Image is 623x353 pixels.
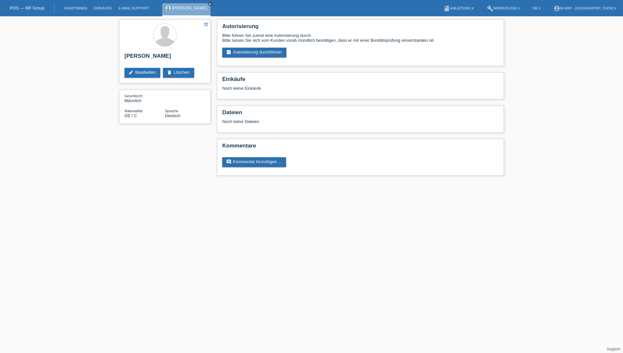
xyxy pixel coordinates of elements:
a: commentKommentar hinzufügen ... [222,157,286,167]
i: comment [226,159,231,164]
span: Nationalität [124,109,142,113]
h2: [PERSON_NAME] [124,53,205,63]
i: close [209,2,212,6]
i: account_circle [554,5,560,12]
div: Noch keine Einkäufe [222,86,499,96]
a: bookAnleitung ▾ [440,6,477,10]
div: Noch keine Dateien [222,119,421,124]
a: account_circlem-way - [GEOGRAPHIC_DATA] ▾ [550,6,620,10]
a: buildWerkzeuge ▾ [484,6,523,10]
h2: Kommentare [222,143,499,152]
i: build [487,5,493,12]
h2: Autorisierung [222,23,499,33]
div: Bitte führen Sie zuerst eine Autorisierung durch. Bitte lassen Sie sich vom Kunden vorab mündlich... [222,33,499,43]
a: star_border [203,21,209,28]
div: Männlich [124,93,165,103]
a: E-Mail Support [115,6,152,10]
span: Geschlecht [124,94,142,98]
a: assignment_turned_inAutorisierung durchführen [222,48,286,57]
i: book [443,5,450,12]
a: Einkäufe [90,6,115,10]
a: DE ▾ [529,6,544,10]
a: deleteLöschen [163,68,194,78]
a: POS — MF Group [10,6,44,10]
span: Deutschland / C / 01.06.2013 [124,113,137,118]
i: star_border [203,21,209,27]
span: Deutsch [165,113,181,118]
h2: Dateien [222,109,499,119]
h2: Einkäufe [222,76,499,86]
a: close [208,2,212,6]
a: Support [607,347,620,351]
i: assignment_turned_in [226,50,231,55]
span: Sprache [165,109,178,113]
a: Kund*innen [61,6,90,10]
a: [PERSON_NAME] [172,6,207,10]
a: editBearbeiten [124,68,160,78]
i: edit [128,70,134,75]
i: delete [167,70,172,75]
